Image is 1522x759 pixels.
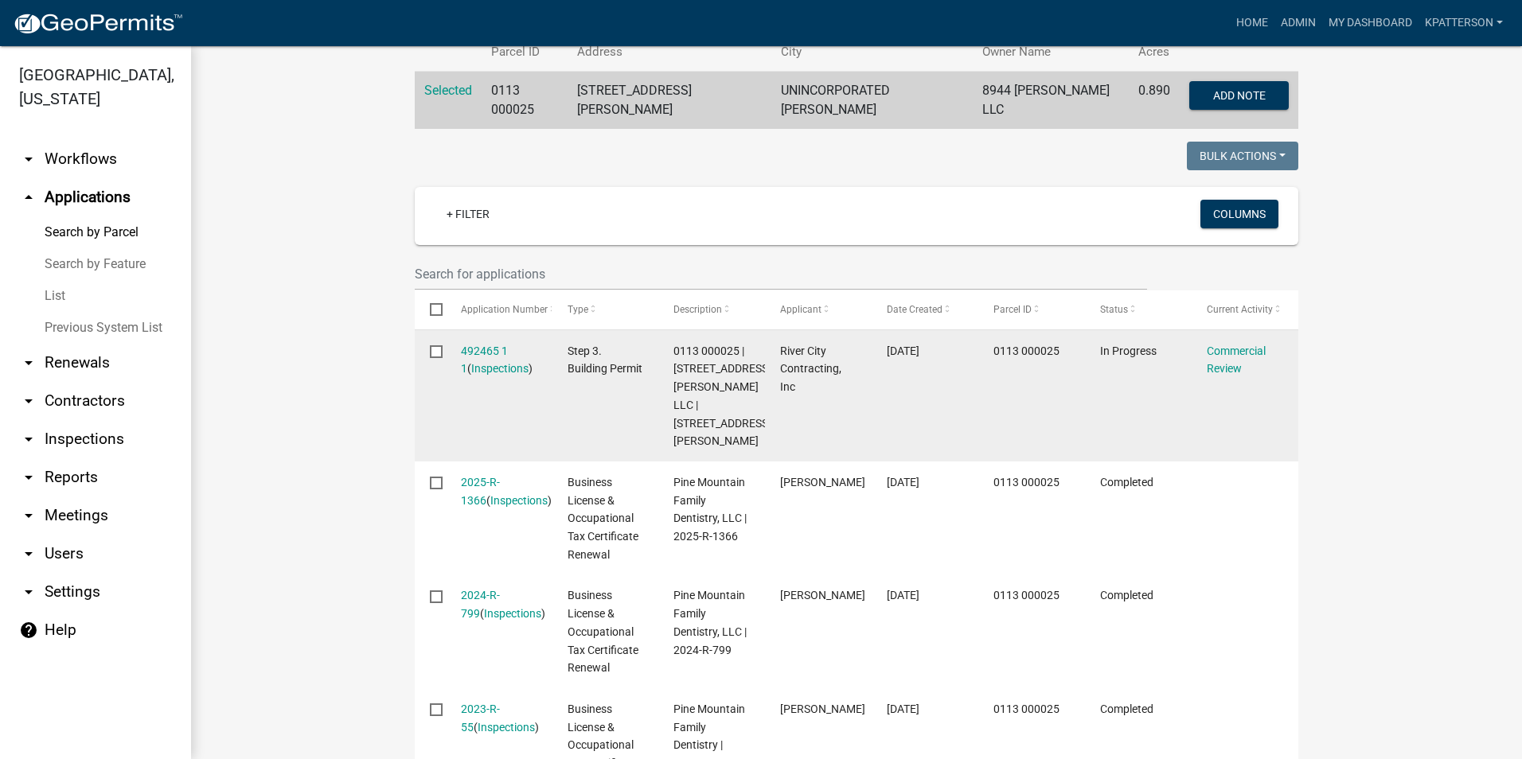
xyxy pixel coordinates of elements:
[993,476,1060,488] span: 0113 000025
[19,621,38,640] i: help
[568,344,642,376] span: Step 3. Building Permit
[1100,344,1157,357] span: In Progress
[993,344,1060,357] span: 0113 000025
[1207,344,1266,376] a: Commercial Review
[1187,142,1298,170] button: Bulk Actions
[482,33,568,71] th: Parcel ID
[568,304,588,315] span: Type
[780,304,821,315] span: Applicant
[1192,290,1298,329] datatable-header-cell: Current Activity
[887,476,919,488] span: 11/03/2024
[568,476,638,561] span: Business License & Occupational Tax Certificate Renewal
[461,589,500,620] a: 2024-R-799
[19,150,38,169] i: arrow_drop_down
[568,33,772,71] th: Address
[461,703,500,734] a: 2023-R-55
[1207,304,1273,315] span: Current Activity
[461,700,537,737] div: ( )
[19,353,38,372] i: arrow_drop_down
[1129,72,1180,130] td: 0.890
[887,589,919,601] span: 11/01/2023
[993,589,1060,601] span: 0113 000025
[568,589,638,674] span: Business License & Occupational Tax Certificate Renewal
[461,476,500,507] a: 2025-R-1366
[445,290,552,329] datatable-header-cell: Application Number
[780,476,865,488] span: DUSTIN PETRY
[552,290,658,329] datatable-header-cell: Type
[434,200,502,228] a: + Filter
[1212,89,1265,102] span: Add Note
[771,72,973,130] td: UNINCORPORATED [PERSON_NAME]
[1129,33,1180,71] th: Acres
[887,344,919,357] span: 10/14/2025
[658,290,765,329] datatable-header-cell: Description
[771,33,973,71] th: City
[780,703,865,715] span: DUSTIN PETRY
[19,582,38,601] i: arrow_drop_down
[1085,290,1192,329] datatable-header-cell: Status
[461,473,537,510] div: ( )
[780,589,865,601] span: DUSTIN PETRY
[461,342,537,379] div: ( )
[461,344,508,376] a: 492465 1 1
[490,494,548,507] a: Inspections
[673,476,747,543] span: Pine Mountain Family Dentistry, LLC | 2025-R-1366
[1200,200,1278,228] button: Columns
[19,468,38,487] i: arrow_drop_down
[484,607,541,620] a: Inspections
[1100,703,1153,715] span: Completed
[673,589,747,656] span: Pine Mountain Family Dentistry, LLC | 2024-R-799
[973,33,1129,71] th: Owner Name
[978,290,1085,329] datatable-header-cell: Parcel ID
[1100,589,1153,601] span: Completed
[673,344,771,448] span: 0113 000025 | 8944 HAMILTON RD LLC | 8944 HAMILTON RD
[482,72,568,130] td: 0113 000025
[568,72,772,130] td: [STREET_ADDRESS][PERSON_NAME]
[19,544,38,563] i: arrow_drop_down
[1274,8,1322,38] a: Admin
[973,72,1129,130] td: 8944 [PERSON_NAME] LLC
[993,304,1032,315] span: Parcel ID
[461,586,537,623] div: ( )
[461,304,548,315] span: Application Number
[1100,476,1153,488] span: Completed
[1322,8,1419,38] a: My Dashboard
[872,290,978,329] datatable-header-cell: Date Created
[19,506,38,525] i: arrow_drop_down
[424,83,472,98] a: Selected
[887,304,942,315] span: Date Created
[765,290,872,329] datatable-header-cell: Applicant
[780,344,841,394] span: River City Contracting, Inc
[887,703,919,715] span: 11/07/2022
[19,430,38,449] i: arrow_drop_down
[1100,304,1128,315] span: Status
[1419,8,1509,38] a: KPATTERSON
[415,290,445,329] datatable-header-cell: Select
[415,258,1147,290] input: Search for applications
[993,703,1060,715] span: 0113 000025
[19,188,38,207] i: arrow_drop_up
[471,362,529,375] a: Inspections
[478,721,535,734] a: Inspections
[1230,8,1274,38] a: Home
[1189,81,1289,110] button: Add Note
[673,304,722,315] span: Description
[19,391,38,411] i: arrow_drop_down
